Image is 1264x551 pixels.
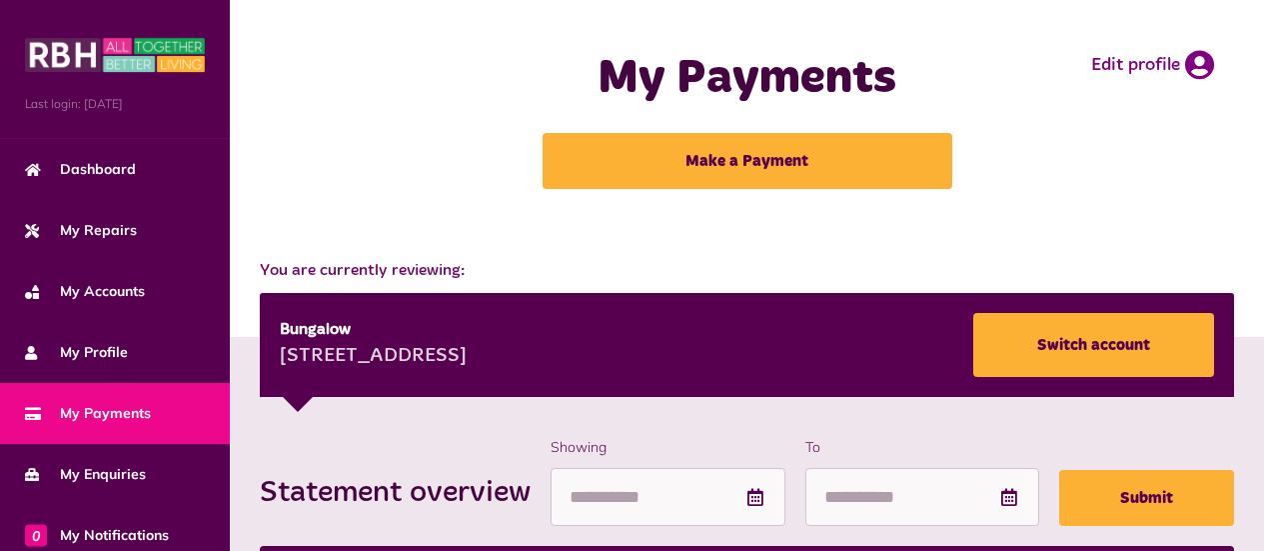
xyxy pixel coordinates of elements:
[543,133,952,189] a: Make a Payment
[25,525,169,546] span: My Notifications
[25,35,205,75] img: MyRBH
[25,220,137,241] span: My Repairs
[25,95,205,113] span: Last login: [DATE]
[280,342,467,372] div: [STREET_ADDRESS]
[25,342,128,363] span: My Profile
[260,259,1234,283] span: You are currently reviewing:
[25,403,151,424] span: My Payments
[25,159,136,180] span: Dashboard
[25,464,146,485] span: My Enquiries
[280,318,467,342] div: Bungalow
[25,524,47,546] span: 0
[1091,50,1214,80] a: Edit profile
[25,281,145,302] span: My Accounts
[509,50,986,108] h1: My Payments
[973,313,1214,377] a: Switch account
